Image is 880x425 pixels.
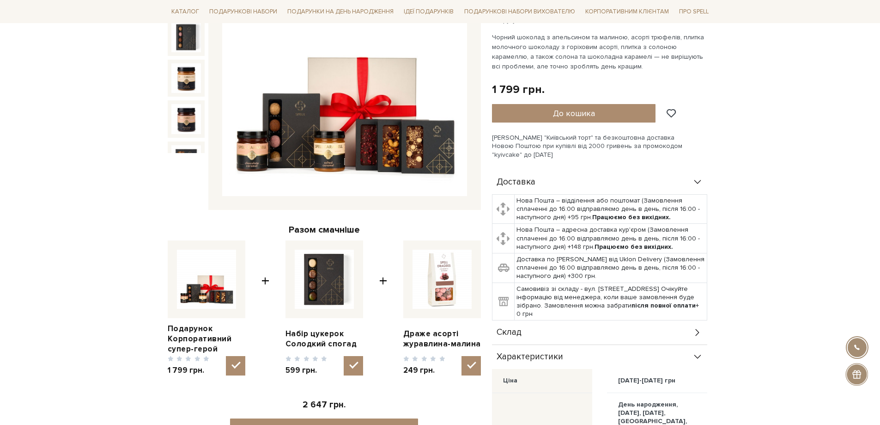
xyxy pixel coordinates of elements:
[675,5,712,19] a: Про Spell
[503,376,517,385] div: Ціна
[285,365,328,376] span: 599 грн.
[492,32,709,71] p: Чорний шоколад з апельсином та малиною, асорті трюфелів, плитка молочного шоколаду з горіховим ас...
[379,240,387,376] span: +
[492,104,656,123] button: До кошика
[168,224,481,236] div: Разом смачніше
[461,4,579,19] a: Подарункові набори вихователю
[515,224,707,253] td: Нова Пошта – адресна доставка кур'єром (Замовлення сплаченні до 16:00 відправляємо день в день, п...
[515,283,707,320] td: Самовивіз зі складу - вул. [STREET_ADDRESS] Очікуйте інформацію від менеджера, коли ваше замовлен...
[206,5,281,19] a: Подарункові набори
[413,250,472,309] img: Драже асорті журавлина-малина
[497,178,535,186] span: Доставка
[497,328,522,337] span: Склад
[553,108,595,118] span: До кошика
[403,329,481,349] a: Драже асорті журавлина-малина
[400,5,457,19] a: Ідеї подарунків
[171,145,201,175] img: Подарунок Корпоративний супер-герой
[582,4,673,19] a: Корпоративним клієнтам
[171,22,201,52] img: Подарунок Корпоративний супер-герой
[171,104,201,134] img: Подарунок Корпоративний супер-герой
[492,134,713,159] div: [PERSON_NAME] "Київський торт" та безкоштовна доставка Новою Поштою при купівлі від 2000 гривень ...
[631,302,696,309] b: після повної оплати
[177,250,236,309] img: Подарунок Корпоративний супер-герой
[403,365,445,376] span: 249 грн.
[168,5,203,19] a: Каталог
[515,194,707,224] td: Нова Пошта – відділення або поштомат (Замовлення сплаченні до 16:00 відправляємо день в день, піс...
[497,353,563,361] span: Характеристики
[285,329,363,349] a: Набір цукерок Солодкий спогад
[261,240,269,376] span: +
[168,365,210,376] span: 1 799 грн.
[295,250,354,309] img: Набір цукерок Солодкий спогад
[284,5,397,19] a: Подарунки на День народження
[618,376,675,385] div: [DATE]-[DATE] грн
[515,253,707,283] td: Доставка по [PERSON_NAME] від Uklon Delivery (Замовлення сплаченні до 16:00 відправляємо день в д...
[592,213,671,221] b: Працюємо без вихідних.
[168,324,245,354] a: Подарунок Корпоративний супер-герой
[492,82,545,97] div: 1 799 грн.
[595,243,673,251] b: Працюємо без вихідних.
[171,63,201,93] img: Подарунок Корпоративний супер-герой
[303,400,346,410] span: 2 647 грн.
